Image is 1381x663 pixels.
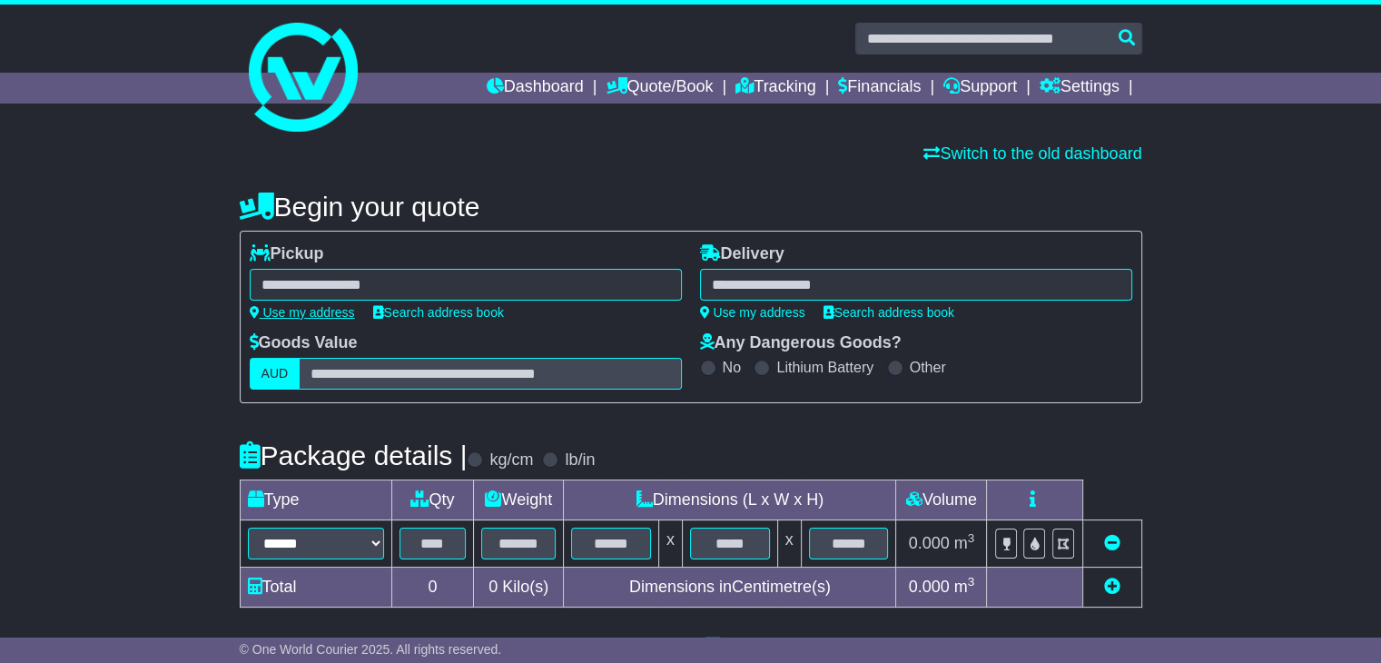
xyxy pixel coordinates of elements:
a: Quote/Book [606,73,713,104]
a: Support [943,73,1017,104]
label: Delivery [700,244,784,264]
a: Remove this item [1104,534,1120,552]
label: Goods Value [250,333,358,353]
a: Search address book [824,305,954,320]
span: 0.000 [909,578,950,596]
h4: Begin your quote [240,192,1142,222]
label: No [723,359,741,376]
label: Pickup [250,244,324,264]
a: Financials [838,73,921,104]
a: Search address book [373,305,504,320]
span: 0.000 [909,534,950,552]
label: Any Dangerous Goods? [700,333,902,353]
td: Volume [896,480,987,520]
label: AUD [250,358,301,390]
td: Dimensions (L x W x H) [564,480,896,520]
span: m [954,534,975,552]
td: 0 [391,568,474,608]
label: lb/in [565,450,595,470]
td: Weight [474,480,564,520]
sup: 3 [968,531,975,545]
td: x [777,520,801,568]
a: Settings [1040,73,1120,104]
a: Dashboard [487,73,584,104]
td: Dimensions in Centimetre(s) [564,568,896,608]
a: Use my address [250,305,355,320]
label: Lithium Battery [776,359,873,376]
a: Add new item [1104,578,1120,596]
td: x [658,520,682,568]
h4: Package details | [240,440,468,470]
span: © One World Courier 2025. All rights reserved. [240,642,502,657]
sup: 3 [968,575,975,589]
td: Total [240,568,391,608]
a: Use my address [700,305,805,320]
td: Qty [391,480,474,520]
label: Other [910,359,946,376]
a: Switch to the old dashboard [923,144,1141,163]
td: Type [240,480,391,520]
td: Kilo(s) [474,568,564,608]
span: m [954,578,975,596]
a: Tracking [735,73,815,104]
span: 0 [488,578,498,596]
label: kg/cm [489,450,533,470]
